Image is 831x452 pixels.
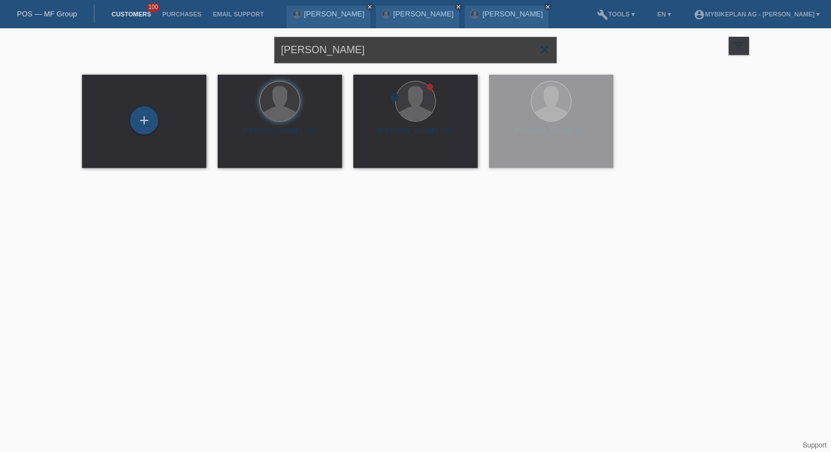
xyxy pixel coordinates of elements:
a: EN ▾ [652,11,677,18]
input: Search... [274,37,557,63]
a: Customers [106,11,157,18]
a: account_circleMybikeplan AG - [PERSON_NAME] ▾ [688,11,825,18]
i: error [389,92,400,102]
i: filter_list [733,39,745,51]
div: [PERSON_NAME] (56) [362,127,469,145]
i: account_circle [694,9,705,20]
i: close [545,4,551,10]
a: Support [803,441,826,449]
a: close [455,3,462,11]
a: [PERSON_NAME] [393,10,454,18]
i: build [597,9,608,20]
a: [PERSON_NAME] [482,10,543,18]
span: 100 [147,3,161,12]
div: [PERSON_NAME] (26) [227,127,333,145]
div: unconfirmed, pending [389,92,400,104]
a: [PERSON_NAME] [304,10,365,18]
div: Add customer [131,111,158,130]
div: [PERSON_NAME] (22) [498,127,604,145]
i: close [456,4,461,10]
a: close [544,3,552,11]
a: close [366,3,374,11]
a: POS — MF Group [17,10,77,18]
i: close [538,43,551,57]
a: buildTools ▾ [591,11,640,18]
i: close [367,4,373,10]
a: Email Support [207,11,269,18]
a: Purchases [157,11,207,18]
